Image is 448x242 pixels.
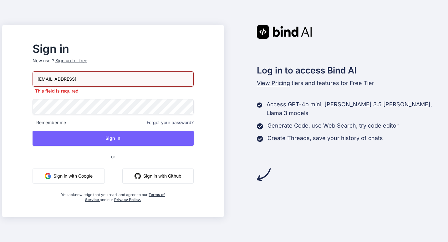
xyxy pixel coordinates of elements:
p: tiers and features for Free Tier [257,79,446,88]
p: Generate Code, use Web Search, try code editor [267,121,399,130]
div: Sign up for free [55,58,87,64]
a: Terms of Service [85,192,165,202]
span: Forgot your password? [147,119,194,126]
div: You acknowledge that you read, and agree to our and our [59,189,167,202]
a: Privacy Policy. [114,197,141,202]
span: View Pricing [257,80,290,86]
span: Remember me [33,119,66,126]
img: Bind AI logo [257,25,312,39]
p: Access GPT-4o mini, [PERSON_NAME] 3.5 [PERSON_NAME], Llama 3 models [267,100,446,118]
p: This field is required [33,88,194,94]
button: Sign in with Google [33,169,105,184]
img: github [135,173,141,179]
img: google [45,173,51,179]
p: Create Threads, save your history of chats [267,134,383,143]
p: New user? [33,58,194,71]
button: Sign In [33,131,194,146]
img: arrow [257,168,271,181]
h2: Sign in [33,44,194,54]
button: Sign in with Github [122,169,194,184]
input: Login or Email [33,71,194,87]
h2: Log in to access Bind AI [257,64,446,77]
span: or [86,149,140,164]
